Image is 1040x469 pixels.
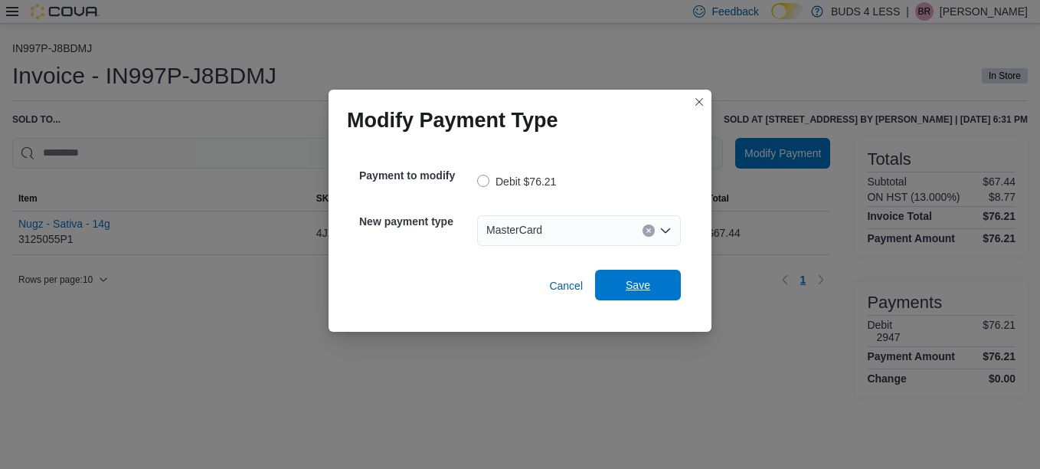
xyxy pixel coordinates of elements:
button: Save [595,270,681,300]
h1: Modify Payment Type [347,108,558,133]
button: Clear input [643,225,655,237]
span: MasterCard [486,221,542,239]
span: Save [626,277,650,293]
button: Open list of options [659,225,672,237]
button: Cancel [543,271,589,301]
label: Debit $76.21 [477,172,556,191]
h5: Payment to modify [359,160,474,191]
span: Cancel [549,278,583,294]
input: Accessible screen reader label [548,221,550,240]
button: Closes this modal window [690,93,708,111]
h5: New payment type [359,206,474,237]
